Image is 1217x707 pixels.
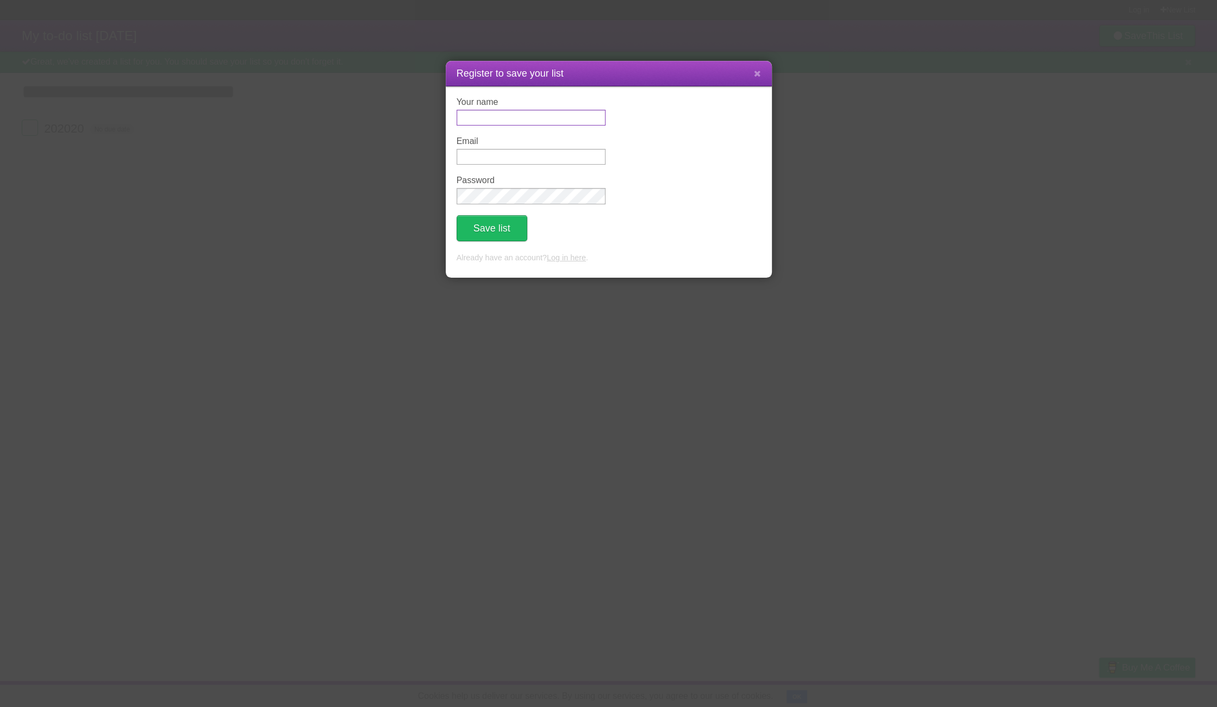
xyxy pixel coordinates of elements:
[457,97,606,107] label: Your name
[547,253,586,262] a: Log in here
[457,176,606,185] label: Password
[457,215,527,241] button: Save list
[457,66,761,81] h1: Register to save your list
[457,252,761,264] p: Already have an account? .
[457,136,606,146] label: Email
